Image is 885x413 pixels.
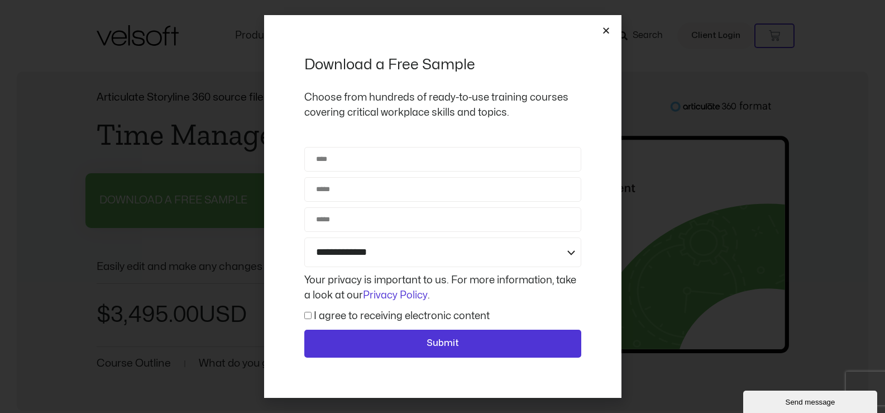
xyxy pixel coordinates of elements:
[743,388,879,413] iframe: chat widget
[302,273,584,303] div: Your privacy is important to us. For more information, take a look at our .
[304,330,581,358] button: Submit
[304,90,581,120] p: Choose from hundreds of ready-to-use training courses covering critical workplace skills and topics.
[602,26,610,35] a: Close
[314,311,490,321] label: I agree to receiving electronic content
[427,336,459,351] span: Submit
[363,291,428,300] a: Privacy Policy
[304,55,581,74] h2: Download a Free Sample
